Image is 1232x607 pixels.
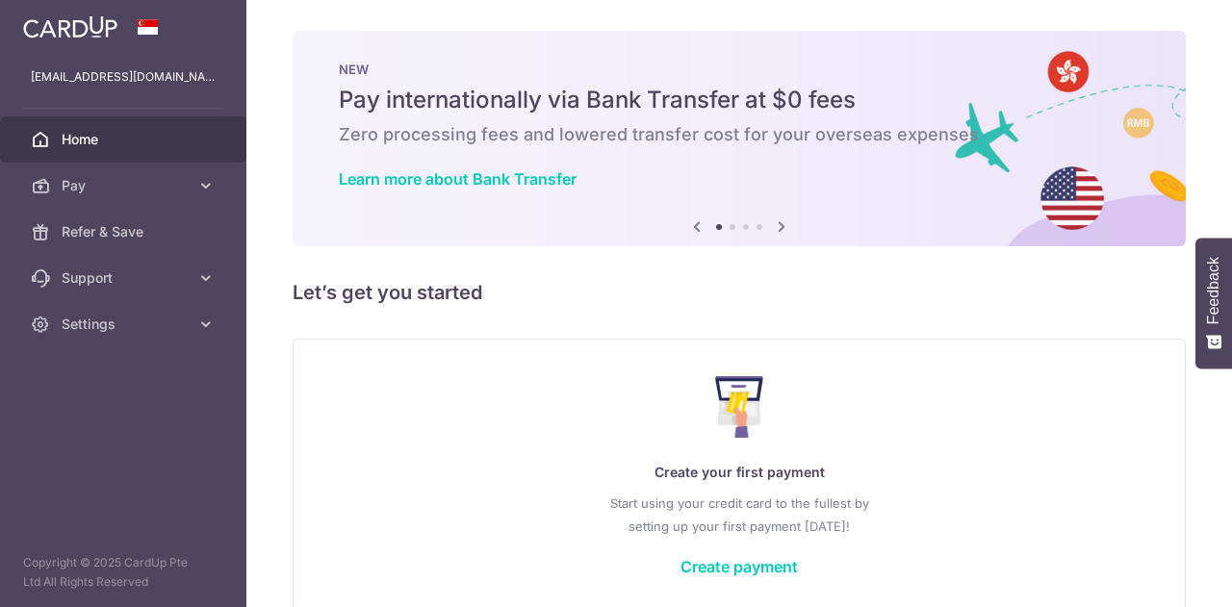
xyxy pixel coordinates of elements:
span: Pay [62,176,189,195]
iframe: Opens a widget where you can find more information [1109,549,1213,597]
span: Home [62,130,189,149]
p: Create your first payment [332,461,1146,484]
p: [EMAIL_ADDRESS][DOMAIN_NAME] [31,67,216,87]
h5: Let’s get you started [293,277,1186,308]
span: Support [62,268,189,288]
h6: Zero processing fees and lowered transfer cost for your overseas expenses [339,123,1140,146]
span: Refer & Save [62,222,189,241]
h5: Pay internationally via Bank Transfer at $0 fees [339,85,1140,115]
img: Make Payment [715,376,764,438]
p: NEW [339,62,1140,77]
img: CardUp [23,15,117,38]
img: Bank transfer banner [293,31,1186,246]
span: Settings [62,315,189,334]
a: Create payment [680,557,798,576]
span: Feedback [1205,257,1222,324]
p: Start using your credit card to the fullest by setting up your first payment [DATE]! [332,492,1146,538]
button: Feedback - Show survey [1195,238,1232,368]
a: Learn more about Bank Transfer [339,169,577,189]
